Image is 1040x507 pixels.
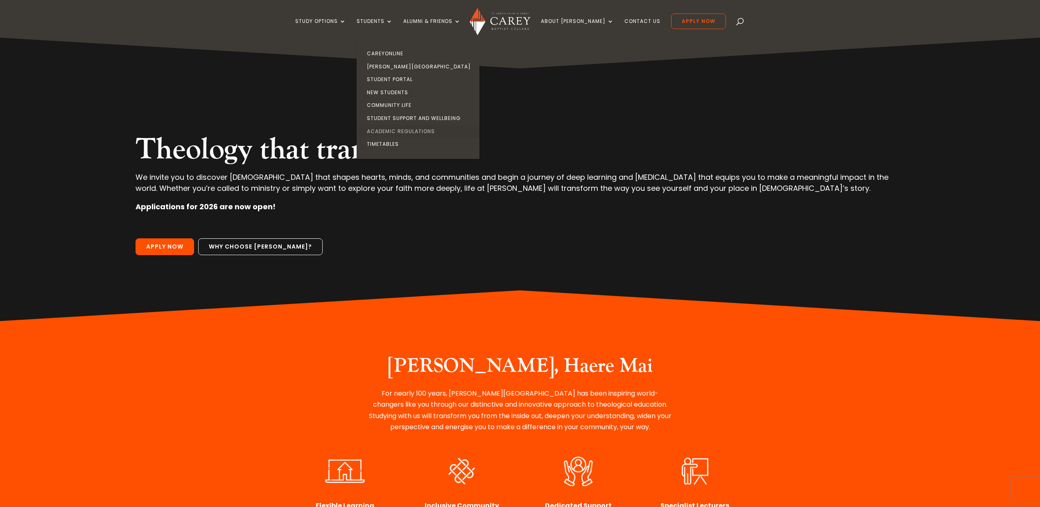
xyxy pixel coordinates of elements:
[295,18,346,38] a: Study Options
[366,354,674,382] h2: [PERSON_NAME], Haere Mai
[359,47,482,60] a: CareyOnline
[359,125,482,138] a: Academic Regulations
[136,201,276,212] strong: Applications for 2026 are now open!
[403,18,461,38] a: Alumni & Friends
[541,18,614,38] a: About [PERSON_NAME]
[359,73,482,86] a: Student Portal
[359,60,482,73] a: [PERSON_NAME][GEOGRAPHIC_DATA]
[671,14,726,29] a: Apply Now
[470,8,530,35] img: Carey Baptist College
[357,18,393,38] a: Students
[552,455,604,488] img: Dedicated Support WHITE
[624,18,660,38] a: Contact Us
[359,138,482,151] a: Timetables
[317,455,373,488] img: Flexible Learning WHITE
[136,238,194,256] a: Apply Now
[198,238,323,256] a: Why choose [PERSON_NAME]?
[359,86,482,99] a: New Students
[366,388,674,432] p: For nearly 100 years, [PERSON_NAME][GEOGRAPHIC_DATA] has been inspiring world-changers like you t...
[136,172,904,201] p: We invite you to discover [DEMOGRAPHIC_DATA] that shapes hearts, minds, and communities and begin...
[434,455,489,488] img: Diverse & Inclusive WHITE
[359,99,482,112] a: Community Life
[359,112,482,125] a: Student Support and Wellbeing
[667,455,723,488] img: Expert Lecturers WHITE
[136,132,904,171] h2: Theology that transforms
